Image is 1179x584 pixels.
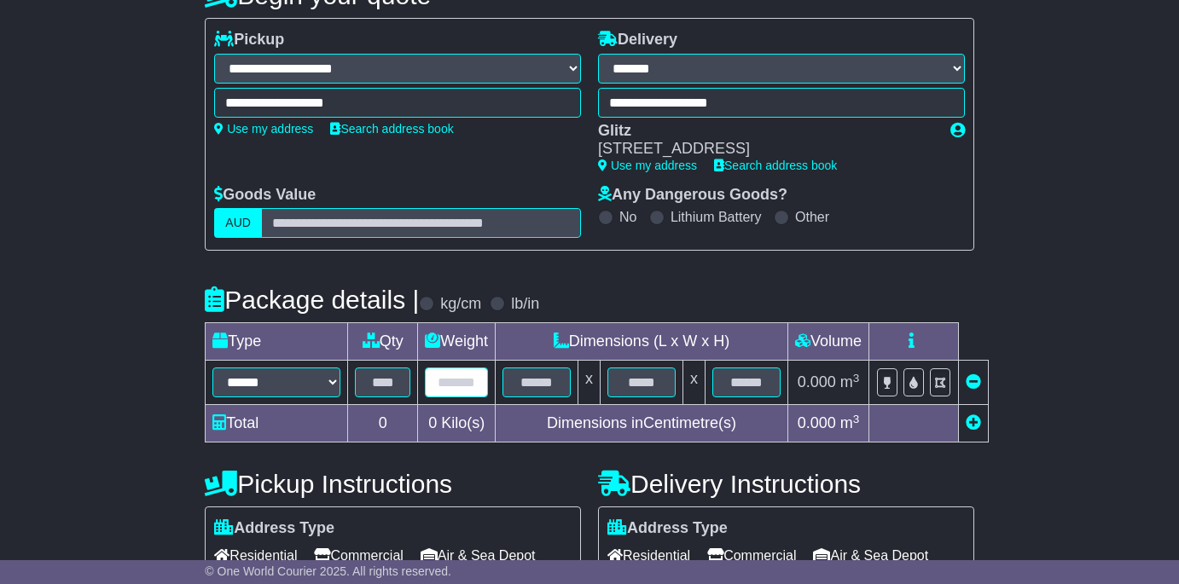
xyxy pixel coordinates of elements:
label: kg/cm [440,295,481,314]
span: m [840,373,860,390]
span: Commercial [314,542,403,569]
label: Goods Value [214,186,316,205]
span: 0.000 [798,414,836,431]
a: Add new item [966,414,981,431]
label: Lithium Battery [671,209,762,225]
div: [STREET_ADDRESS] [598,140,933,159]
td: Kilo(s) [418,405,496,442]
label: AUD [214,208,262,238]
h4: Package details | [205,286,419,314]
a: Search address book [714,159,837,172]
sup: 3 [853,372,860,385]
span: © One World Courier 2025. All rights reserved. [205,564,451,578]
label: Any Dangerous Goods? [598,186,787,205]
a: Use my address [214,122,313,136]
td: 0 [348,405,418,442]
td: Weight [418,323,496,361]
h4: Delivery Instructions [598,470,974,498]
label: Delivery [598,31,677,49]
h4: Pickup Instructions [205,470,581,498]
label: Address Type [214,519,334,538]
td: x [683,361,706,405]
a: Search address book [330,122,453,136]
span: Residential [214,542,297,569]
span: Air & Sea Depot [813,542,928,569]
td: x [578,361,601,405]
sup: 3 [853,413,860,425]
a: Use my address [598,159,697,172]
td: Dimensions (L x W x H) [496,323,788,361]
span: m [840,414,860,431]
span: Air & Sea Depot [421,542,536,569]
td: Volume [788,323,869,361]
td: Dimensions in Centimetre(s) [496,405,788,442]
span: Residential [607,542,690,569]
span: Commercial [707,542,796,569]
span: 0.000 [798,373,836,390]
div: Glitz [598,122,933,141]
label: No [619,209,636,225]
label: Pickup [214,31,284,49]
label: lb/in [511,295,539,314]
span: 0 [428,414,437,431]
td: Total [206,405,348,442]
label: Address Type [607,519,728,538]
td: Type [206,323,348,361]
td: Qty [348,323,418,361]
label: Other [795,209,829,225]
a: Remove this item [966,373,981,390]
